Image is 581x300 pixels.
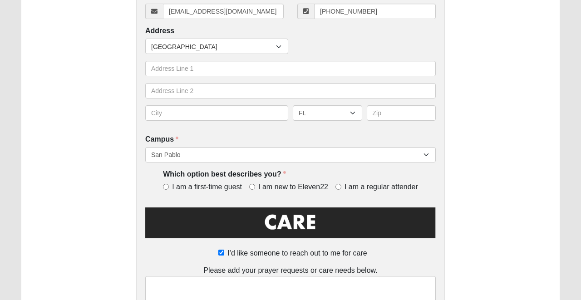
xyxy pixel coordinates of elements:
[172,182,242,192] span: I am a first-time guest
[145,26,174,36] label: Address
[218,250,224,256] input: I'd like someone to reach out to me for care
[249,184,255,190] input: I am new to Eleven22
[227,249,367,257] span: I'd like someone to reach out to me for care
[258,182,328,192] span: I am new to Eleven22
[151,39,276,54] span: [GEOGRAPHIC_DATA]
[335,184,341,190] input: I am a regular attender
[145,205,436,246] img: Care.png
[163,184,169,190] input: I am a first-time guest
[145,134,178,145] label: Campus
[163,169,286,180] label: Which option best describes you?
[345,182,418,192] span: I am a regular attender
[145,83,436,98] input: Address Line 2
[367,105,436,121] input: Zip
[145,105,288,121] input: City
[145,61,436,76] input: Address Line 1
